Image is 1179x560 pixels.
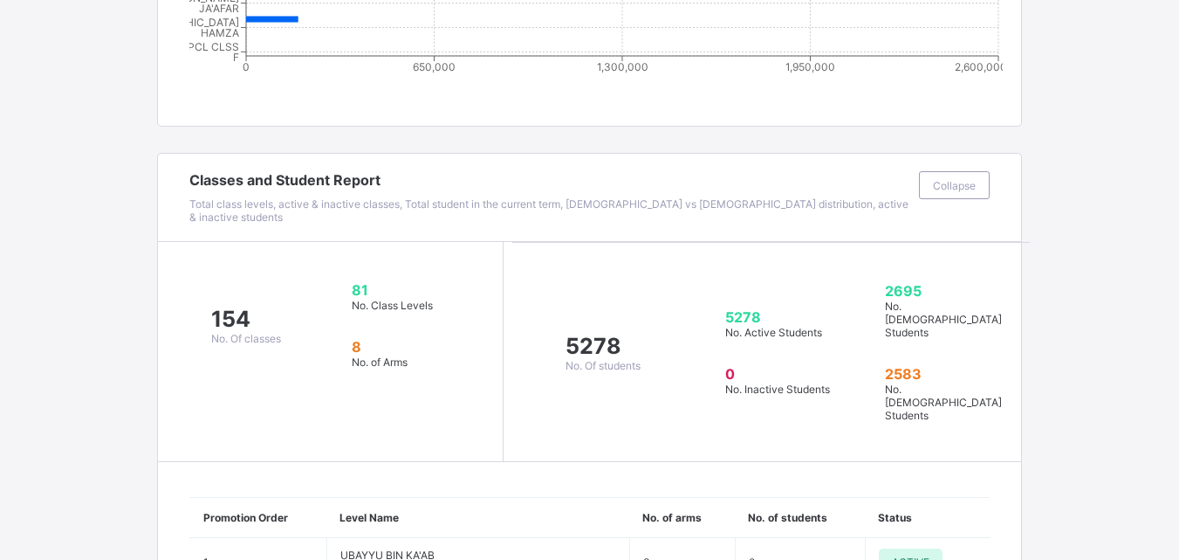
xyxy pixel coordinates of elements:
[785,60,835,73] tspan: 1,950,000
[352,338,453,356] span: 8
[629,498,735,538] th: No. of arms
[725,383,830,396] span: No. Inactive Students
[725,365,830,383] span: 0
[352,356,408,369] span: No. of Arms
[885,383,1002,422] span: No. [DEMOGRAPHIC_DATA] Students
[725,326,822,339] span: No. Active Students
[885,365,988,383] span: 2583
[352,299,433,312] span: No. Class Levels
[885,300,1002,339] span: No. [DEMOGRAPHIC_DATA] Students
[955,60,1007,73] tspan: 2,600,000
[413,60,456,73] tspan: 650,000
[190,498,327,538] th: Promotion Order
[201,26,239,39] tspan: HAMZA
[566,359,641,372] span: No. Of students
[233,51,239,64] tspan: F
[885,282,988,300] span: 2695
[243,60,250,73] tspan: 0
[199,2,239,15] tspan: JA'AFAR
[566,333,641,359] span: 5278
[735,498,865,538] th: No. of students
[597,60,648,73] tspan: 1,300,000
[181,40,239,53] tspan: SPCL CLSS
[211,306,281,332] span: 154
[211,332,281,345] span: No. Of classes
[352,281,453,299] span: 81
[933,179,976,192] span: Collapse
[189,197,908,224] span: Total class levels, active & inactive classes, Total student in the current term, [DEMOGRAPHIC_DA...
[189,171,910,189] span: Classes and Student Report
[725,308,830,326] span: 5278
[326,498,629,538] th: Level Name
[865,498,990,538] th: Status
